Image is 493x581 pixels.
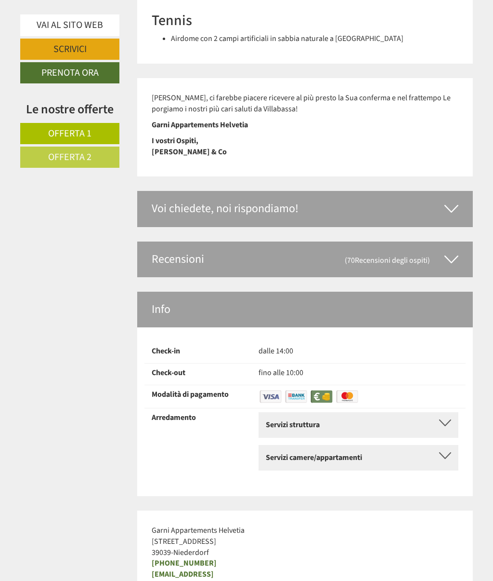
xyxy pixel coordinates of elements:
[310,389,334,404] img: Contanti
[152,525,245,536] span: Garni Appartements Helvetia
[152,120,248,130] strong: Garni Appartements Helvetia
[20,62,119,83] a: Prenota ora
[173,547,209,558] span: Niederdorf
[152,13,459,28] h2: Tennis
[152,536,216,547] span: [STREET_ADDRESS]
[171,33,459,44] li: Airdome con 2 campi artificiali in sabbia naturale a [GEOGRAPHIC_DATA]
[152,346,180,357] label: Check-in
[335,389,359,404] img: Maestro
[20,14,119,36] a: Vai al sito web
[152,412,196,423] label: Arredamento
[251,346,466,357] div: dalle 14:00
[48,127,91,140] span: Offerta 1
[152,93,459,115] p: [PERSON_NAME], ci farebbe piacere ricevere al più presto la Sua conferma e nel frattempo Le porgi...
[266,419,320,430] b: Servizi struttura
[152,389,229,400] label: Modalità di pagamento
[137,292,473,327] div: Info
[137,191,473,227] div: Voi chiedete, noi rispondiamo!
[345,255,430,266] small: (70 )
[266,452,362,463] b: Servizi camere/appartamenti
[20,100,119,118] div: Le nostre offerte
[48,150,91,164] span: Offerta 2
[251,367,466,378] div: fino alle 10:00
[152,558,217,568] a: [PHONE_NUMBER]
[20,39,119,60] a: Scrivici
[259,389,283,404] img: Visa
[152,547,171,558] span: 39039
[152,367,185,378] label: Check-out
[137,242,473,277] div: Recensioni
[152,135,227,157] strong: I vostri Ospiti, [PERSON_NAME] & Co
[355,255,428,266] span: Recensioni degli ospiti
[284,389,308,404] img: Bonifico bancario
